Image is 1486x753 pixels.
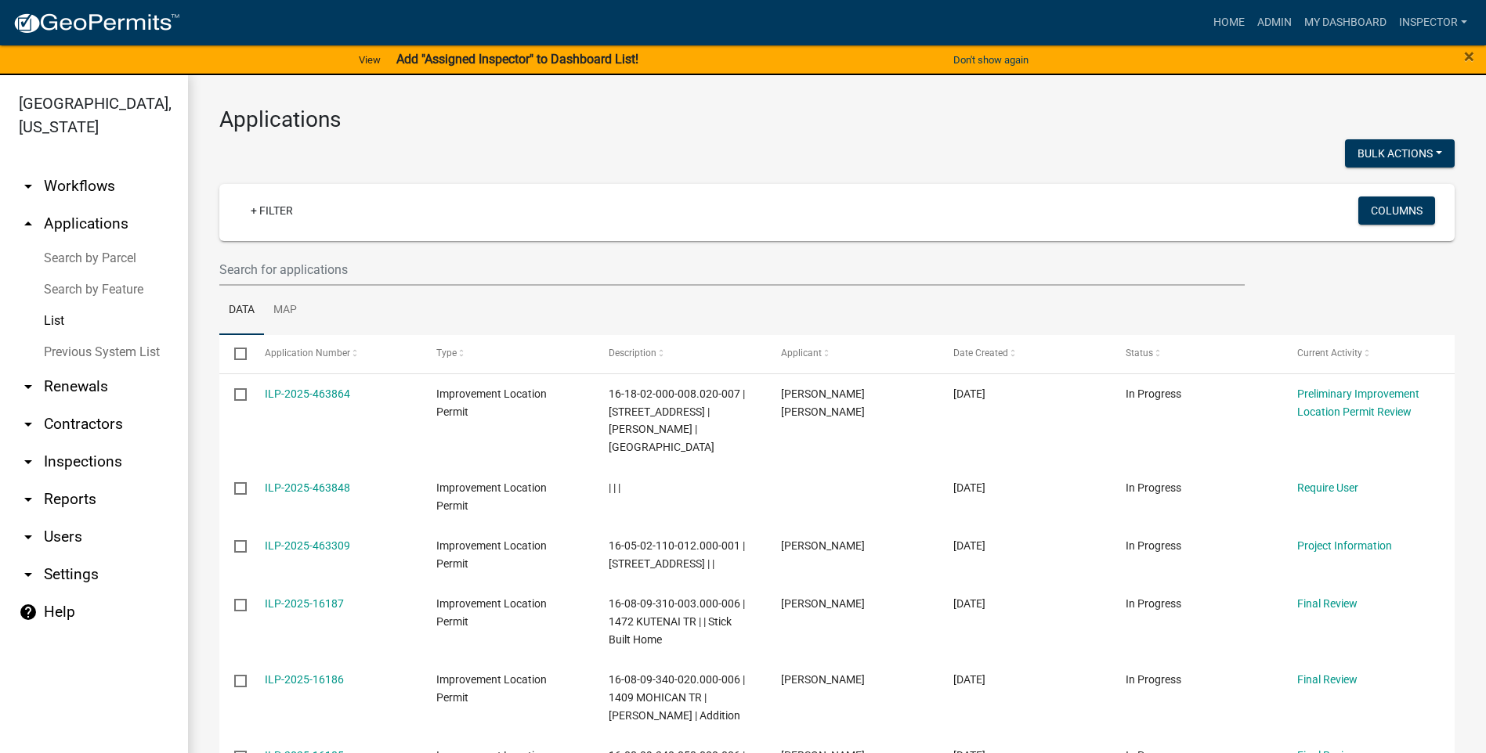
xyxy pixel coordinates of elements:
input: Search for applications [219,254,1245,286]
datatable-header-cell: Date Created [938,335,1111,373]
datatable-header-cell: Description [594,335,766,373]
span: Type [436,348,457,358]
button: Don't show again [947,47,1035,73]
span: Joseph W Fleener [781,539,865,552]
a: Home [1207,8,1251,38]
a: ILP-2025-16187 [265,597,344,610]
span: Application Number [265,348,350,358]
span: In Progress [1126,539,1181,552]
span: | | | [609,481,620,494]
a: Project Information [1297,539,1392,552]
strong: Add "Assigned Inspector" to Dashboard List! [396,52,638,67]
button: Close [1464,47,1474,66]
a: ILP-2025-463848 [265,481,350,494]
span: Sarah Eckert [781,597,865,610]
i: arrow_drop_down [19,177,38,196]
span: 16-08-09-310-003.000-006 | 1472 KUTENAI TR | | Stick Built Home [609,597,745,646]
span: 16-08-09-340-020.000-006 | 1409 MOHICAN TR | Kenneth Lumkuhl | Addition [609,673,745,722]
button: Columns [1358,196,1435,225]
span: In Progress [1126,387,1181,400]
button: Bulk Actions [1345,139,1455,168]
a: ILP-2025-16186 [265,673,344,686]
span: In Progress [1126,673,1181,686]
a: ILP-2025-463864 [265,387,350,400]
datatable-header-cell: Status [1110,335,1282,373]
a: Require User [1297,481,1358,494]
i: arrow_drop_down [19,415,38,434]
span: Description [609,348,656,358]
span: In Progress [1126,597,1181,610]
a: Final Review [1297,673,1358,686]
span: In Progress [1126,481,1181,494]
span: Edward Brian Freeman [781,387,865,418]
datatable-header-cell: Applicant [766,335,938,373]
span: 08/12/2025 [953,673,985,686]
datatable-header-cell: Application Number [249,335,421,373]
a: Admin [1251,8,1298,38]
a: View [353,47,387,73]
span: 08/13/2025 [953,597,985,610]
a: Data [219,286,264,336]
span: 08/14/2025 [953,387,985,400]
i: arrow_drop_up [19,214,38,233]
span: 08/14/2025 [953,481,985,494]
span: 08/13/2025 [953,539,985,552]
datatable-header-cell: Select [219,335,249,373]
span: Status [1126,348,1153,358]
span: Applicant [781,348,822,358]
span: Debbie Martin [781,673,865,686]
span: Improvement Location Permit [436,481,547,512]
datatable-header-cell: Current Activity [1282,335,1455,373]
i: arrow_drop_down [19,565,38,584]
span: 16-18-02-000-008.020-007 | 11894 S STATE ROAD 3 | Edward B Freeman | Pole Barn [609,387,745,453]
i: arrow_drop_down [19,490,38,509]
span: Improvement Location Permit [436,539,547,570]
span: Improvement Location Permit [436,673,547,704]
a: Inspector [1393,8,1473,38]
span: Improvement Location Permit [436,597,547,628]
a: Map [264,286,306,336]
i: arrow_drop_down [19,377,38,396]
span: Current Activity [1297,348,1362,358]
span: × [1464,45,1474,67]
a: Preliminary Improvement Location Permit Review [1297,387,1419,418]
a: + Filter [238,196,306,225]
i: help [19,603,38,621]
span: 16-05-02-110-012.000-001 | 6813 N OLD US HWY 421 | | [609,539,745,570]
h3: Applications [219,106,1455,133]
i: arrow_drop_down [19,452,38,471]
i: arrow_drop_down [19,528,38,546]
span: Improvement Location Permit [436,387,547,418]
a: Final Review [1297,597,1358,610]
datatable-header-cell: Type [421,335,594,373]
a: ILP-2025-463309 [265,539,350,552]
a: My Dashboard [1298,8,1393,38]
span: Date Created [953,348,1008,358]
